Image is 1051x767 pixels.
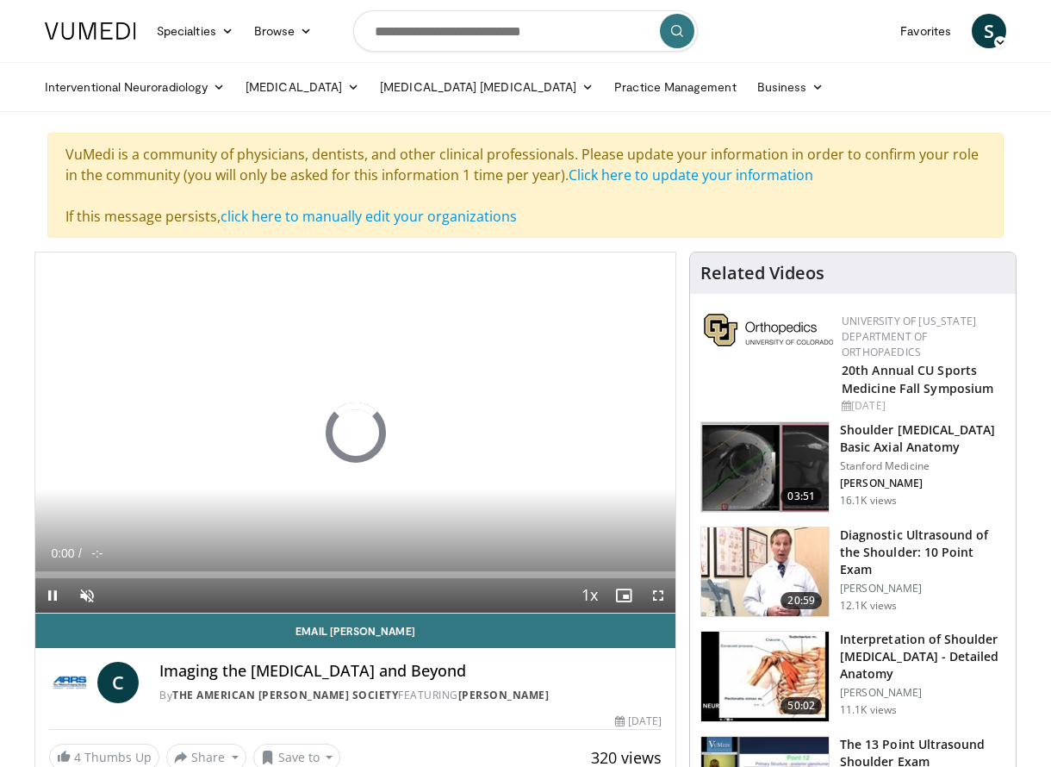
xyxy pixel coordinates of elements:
a: Browse [244,14,323,48]
img: VuMedi Logo [45,22,136,40]
a: 20:59 Diagnostic Ultrasound of the Shoulder: 10 Point Exam [PERSON_NAME] 12.1K views [700,527,1005,618]
span: 50:02 [780,697,822,714]
img: 843da3bf-65ba-4ef1-b378-e6073ff3724a.150x105_q85_crop-smart_upscale.jpg [701,422,829,512]
h3: Interpretation of Shoulder [MEDICAL_DATA] - Detailed Anatomy [840,631,1005,683]
p: [PERSON_NAME] [840,477,1005,490]
video-js: Video Player [35,253,675,614]
span: / [78,546,82,560]
a: [MEDICAL_DATA] [235,70,370,104]
div: [DATE] [615,714,662,729]
a: Email [PERSON_NAME] [35,614,675,648]
h4: Imaging the [MEDICAL_DATA] and Beyond [159,662,662,681]
a: Business [747,70,835,104]
span: 03:51 [780,488,822,505]
img: b344877d-e8e2-41e4-9927-e77118ec7d9d.150x105_q85_crop-smart_upscale.jpg [701,632,829,721]
button: Playback Rate [572,578,606,613]
a: Practice Management [604,70,746,104]
p: [PERSON_NAME] [840,686,1005,700]
button: Enable picture-in-picture mode [606,578,641,613]
span: 4 [74,749,81,765]
a: Interventional Neuroradiology [34,70,235,104]
img: 2e2aae31-c28f-4877-acf1-fe75dd611276.150x105_q85_crop-smart_upscale.jpg [701,527,829,617]
input: Search topics, interventions [353,10,698,52]
a: [PERSON_NAME] [458,688,550,702]
a: Specialties [146,14,244,48]
button: Pause [35,578,70,613]
span: 0:00 [51,546,74,560]
a: click here to manually edit your organizations [221,207,517,226]
a: University of [US_STATE] Department of Orthopaedics [842,314,976,359]
div: [DATE] [842,398,1002,414]
a: 50:02 Interpretation of Shoulder [MEDICAL_DATA] - Detailed Anatomy [PERSON_NAME] 11.1K views [700,631,1005,722]
a: S [972,14,1006,48]
a: [MEDICAL_DATA] [MEDICAL_DATA] [370,70,604,104]
h3: Shoulder [MEDICAL_DATA] Basic Axial Anatomy [840,421,1005,456]
p: 11.1K views [840,703,897,717]
div: Progress Bar [35,571,675,578]
a: Click here to update your information [569,165,813,184]
p: 16.1K views [840,494,897,508]
p: [PERSON_NAME] [840,582,1005,596]
a: 03:51 Shoulder [MEDICAL_DATA] Basic Axial Anatomy Stanford Medicine [PERSON_NAME] 16.1K views [700,421,1005,513]
h3: Diagnostic Ultrasound of the Shoulder: 10 Point Exam [840,527,1005,578]
div: By FEATURING [159,688,662,703]
a: 20th Annual CU Sports Medicine Fall Symposium [842,362,993,396]
h4: Related Videos [700,263,824,284]
a: Favorites [890,14,961,48]
p: Stanford Medicine [840,459,1005,473]
button: Fullscreen [641,578,675,613]
img: 355603a8-37da-49b6-856f-e00d7e9307d3.png.150x105_q85_autocrop_double_scale_upscale_version-0.2.png [704,314,833,346]
img: The American Roentgen Ray Society [49,662,90,703]
p: 12.1K views [840,599,897,613]
a: C [97,662,139,703]
span: -:- [91,546,103,560]
div: VuMedi is a community of physicians, dentists, and other clinical professionals. Please update yo... [47,133,1004,238]
span: 20:59 [780,592,822,609]
button: Unmute [70,578,104,613]
a: The American [PERSON_NAME] Society [172,688,398,702]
